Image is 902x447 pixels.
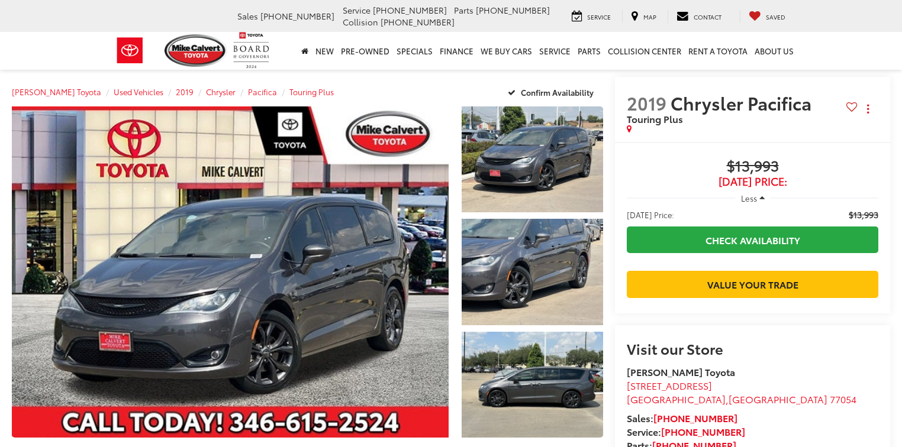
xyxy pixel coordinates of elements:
a: Pacifica [248,86,277,97]
span: Map [643,12,656,21]
img: 2019 Chrysler Pacifica Touring Plus [460,218,604,326]
strong: [PERSON_NAME] Toyota [627,365,735,378]
a: About Us [751,32,797,70]
strong: Service: [627,425,745,438]
span: Service [587,12,611,21]
a: Home [298,32,312,70]
img: Toyota [108,31,152,70]
a: Rent a Toyota [685,32,751,70]
img: Mike Calvert Toyota [165,34,227,67]
span: Service [343,4,371,16]
a: Service [563,10,620,23]
a: [PERSON_NAME] Toyota [12,86,101,97]
a: Collision Center [604,32,685,70]
span: Confirm Availability [521,87,594,98]
a: Pre-Owned [337,32,393,70]
a: Contact [668,10,730,23]
a: New [312,32,337,70]
span: Touring Plus [627,112,683,125]
img: 2019 Chrysler Pacifica Touring Plus [460,105,604,213]
strong: Sales: [627,411,737,425]
img: 2019 Chrysler Pacifica Touring Plus [460,331,604,439]
button: Less [735,187,771,209]
span: [GEOGRAPHIC_DATA] [627,392,726,406]
a: [STREET_ADDRESS] [GEOGRAPHIC_DATA],[GEOGRAPHIC_DATA] 77054 [627,378,856,406]
a: Expand Photo 1 [462,106,603,212]
a: Map [622,10,665,23]
span: [DATE] Price: [627,209,674,221]
a: Parts [574,32,604,70]
a: Service [536,32,574,70]
span: Less [741,193,757,203]
span: [STREET_ADDRESS] [627,378,712,392]
a: Used Vehicles [114,86,163,97]
a: Value Your Trade [627,271,878,297]
a: 2019 [176,86,194,97]
a: Expand Photo 2 [462,219,603,325]
img: 2019 Chrysler Pacifica Touring Plus [8,105,453,439]
span: Chrysler Pacifica [671,90,816,115]
a: Finance [436,32,477,70]
span: Parts [454,4,473,16]
span: Contact [694,12,721,21]
span: $13,993 [627,158,878,176]
span: [PHONE_NUMBER] [373,4,447,16]
span: 77054 [830,392,856,406]
a: Specials [393,32,436,70]
button: Actions [858,98,878,119]
span: 2019 [627,90,666,115]
span: Collision [343,16,378,28]
a: [PHONE_NUMBER] [661,425,745,438]
span: [GEOGRAPHIC_DATA] [729,392,827,406]
span: , [627,392,856,406]
a: Expand Photo 0 [12,106,449,438]
span: Sales [237,10,258,22]
a: Touring Plus [289,86,334,97]
span: [DATE] Price: [627,176,878,187]
h2: Visit our Store [627,341,878,356]
span: $13,993 [849,209,878,221]
span: [PHONE_NUMBER] [381,16,455,28]
button: Confirm Availability [501,82,604,102]
span: [PHONE_NUMBER] [476,4,550,16]
a: Expand Photo 3 [462,332,603,438]
a: WE BUY CARS [477,32,536,70]
span: [PHONE_NUMBER] [260,10,334,22]
span: Saved [766,12,785,21]
a: My Saved Vehicles [740,10,794,23]
a: Chrysler [206,86,236,97]
a: Check Availability [627,226,878,253]
a: [PHONE_NUMBER] [653,411,737,425]
span: dropdown dots [867,104,869,114]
